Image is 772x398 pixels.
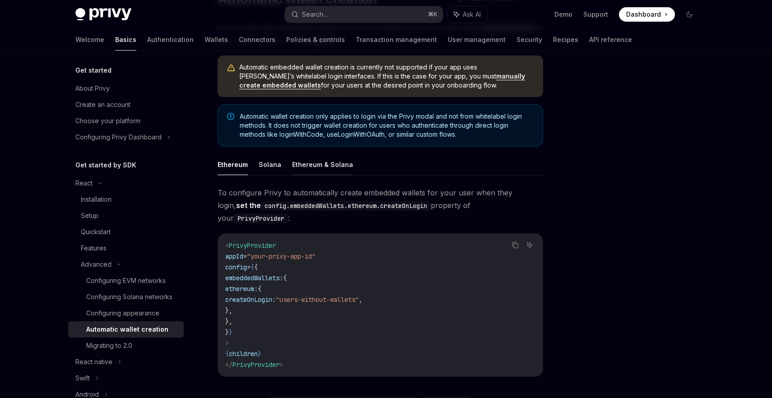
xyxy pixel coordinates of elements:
a: Connectors [239,29,275,51]
span: = [243,252,247,260]
a: Features [68,240,184,256]
span: createOnLogin: [225,296,276,304]
div: React [75,178,93,189]
span: ⌘ K [428,11,437,18]
span: Dashboard [626,10,661,19]
a: Automatic wallet creation [68,321,184,338]
span: Automatic embedded wallet creation is currently not supported if your app uses [PERSON_NAME]’s wh... [239,63,534,90]
a: Dashboard [619,7,675,22]
div: Advanced [81,259,112,270]
a: Basics [115,29,136,51]
a: Authentication [147,29,194,51]
a: Security [516,29,542,51]
h5: Get started [75,65,112,76]
a: Setup [68,208,184,224]
button: Ethereum [218,154,248,175]
div: Swift [75,373,90,384]
span: } [229,328,233,336]
code: PrivyProvider [234,213,288,223]
span: PrivyProvider [233,361,279,369]
a: Configuring EVM networks [68,273,184,289]
div: Configuring Privy Dashboard [75,132,162,143]
span: { [225,350,229,358]
a: API reference [589,29,632,51]
div: Automatic wallet creation [86,324,168,335]
span: "your-privy-app-id" [247,252,316,260]
div: Configuring appearance [86,308,159,319]
button: Toggle dark mode [682,7,697,22]
span: } [225,328,229,336]
a: Migrating to 2.0 [68,338,184,354]
a: Wallets [205,29,228,51]
span: > [279,361,283,369]
span: }, [225,317,233,325]
a: Support [583,10,608,19]
span: { [254,263,258,271]
span: } [258,350,261,358]
div: React native [75,356,112,367]
img: dark logo [75,8,131,21]
span: ethereum: [225,285,258,293]
a: User management [448,29,506,51]
span: </ [225,361,233,369]
button: Ask AI [524,239,535,251]
button: Ethereum & Solana [292,154,353,175]
span: "users-without-wallets" [276,296,359,304]
a: Configuring Solana networks [68,289,184,305]
a: Demo [554,10,572,19]
div: Migrating to 2.0 [86,340,132,351]
a: Welcome [75,29,104,51]
span: = [247,263,251,271]
div: Features [81,243,107,254]
div: Configuring Solana networks [86,292,172,302]
span: Ask AI [463,10,481,19]
a: Quickstart [68,224,184,240]
a: Policies & controls [286,29,345,51]
span: PrivyProvider [229,241,276,250]
span: < [225,241,229,250]
a: About Privy [68,80,184,97]
a: Choose your platform [68,113,184,129]
a: Installation [68,191,184,208]
span: Automatic wallet creation only applies to login via the Privy modal and not from whitelabel login... [240,112,534,139]
a: Transaction management [356,29,437,51]
span: }, [225,306,233,315]
span: config [225,263,247,271]
svg: Note [227,113,234,120]
button: Search...⌘K [285,6,443,23]
span: { [258,285,261,293]
span: children [229,350,258,358]
a: Configuring appearance [68,305,184,321]
div: Quickstart [81,227,111,237]
div: Installation [81,194,112,205]
span: { [251,263,254,271]
span: , [359,296,363,304]
strong: set the [236,201,431,210]
h5: Get started by SDK [75,160,136,171]
span: embeddedWallets: [225,274,283,282]
div: Search... [302,9,327,20]
svg: Warning [227,64,236,73]
code: config.embeddedWallets.ethereum.createOnLogin [261,201,431,211]
div: Create an account [75,99,130,110]
button: Ask AI [447,6,487,23]
a: Recipes [553,29,578,51]
div: Setup [81,210,98,221]
span: To configure Privy to automatically create embedded wallets for your user when they login, proper... [218,186,543,224]
span: { [283,274,287,282]
div: Choose your platform [75,116,140,126]
div: About Privy [75,83,110,94]
span: > [225,339,229,347]
button: Solana [259,154,281,175]
button: Copy the contents from the code block [509,239,521,251]
div: Configuring EVM networks [86,275,166,286]
span: appId [225,252,243,260]
a: Create an account [68,97,184,113]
